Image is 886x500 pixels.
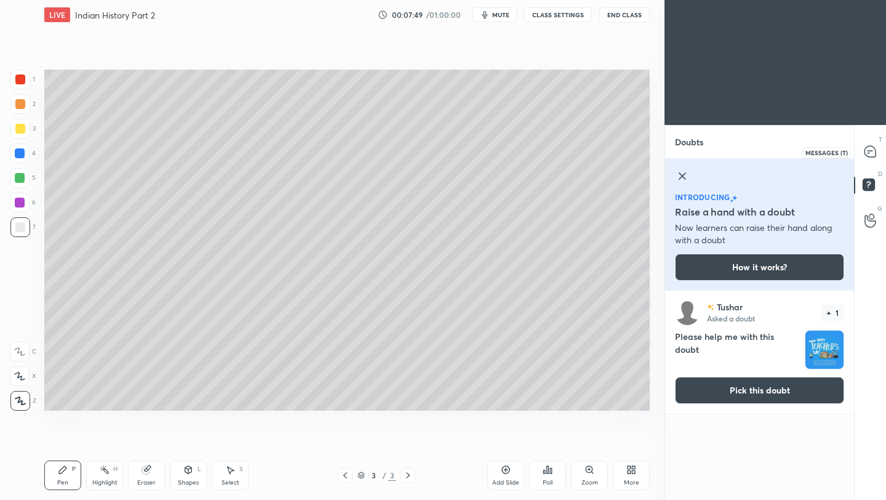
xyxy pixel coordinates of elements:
[805,331,844,369] img: 17570474296N6UWL.jpg
[675,222,844,246] p: Now learners can raise their hand along with a doubt
[492,10,509,19] span: mute
[239,466,243,472] div: S
[57,480,68,486] div: Pen
[675,254,844,281] button: How it works?
[492,480,519,486] div: Add Slide
[92,480,118,486] div: Highlight
[221,480,239,486] div: Select
[198,466,201,472] div: L
[10,70,35,89] div: 1
[72,466,76,472] div: P
[10,342,36,361] div: C
[75,9,155,21] h4: Indian History Part 2
[10,217,36,237] div: 7
[382,472,386,479] div: /
[10,94,36,114] div: 2
[877,204,882,213] p: G
[879,135,882,144] p: T
[675,193,730,201] p: introducing
[675,377,844,404] button: Pick this doubt
[113,466,118,472] div: H
[675,300,700,325] img: default.png
[599,7,650,22] button: End Class
[543,480,553,486] div: Poll
[10,119,36,139] div: 3
[44,7,70,22] div: LIVE
[10,193,36,212] div: 6
[878,169,882,179] p: D
[707,304,714,310] img: no-rating-badge.077c3623.svg
[730,199,733,203] img: small-star.76a44327.svg
[624,480,639,486] div: More
[388,470,396,481] div: 3
[10,168,36,188] div: 5
[473,7,517,22] button: mute
[675,204,795,219] h5: Raise a hand with a doubt
[10,143,36,163] div: 4
[707,313,755,323] p: Asked a doubt
[665,291,854,500] div: grid
[675,330,800,369] h4: Please help me with this doubt
[367,472,380,479] div: 3
[717,302,743,312] p: Tushar
[836,309,839,317] p: 1
[10,391,36,411] div: Z
[802,147,851,158] div: Messages (T)
[581,480,598,486] div: Zoom
[178,480,199,486] div: Shapes
[732,195,737,201] img: large-star.026637fe.svg
[10,366,36,386] div: X
[665,126,713,158] p: Doubts
[137,480,156,486] div: Eraser
[524,7,592,22] button: CLASS SETTINGS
